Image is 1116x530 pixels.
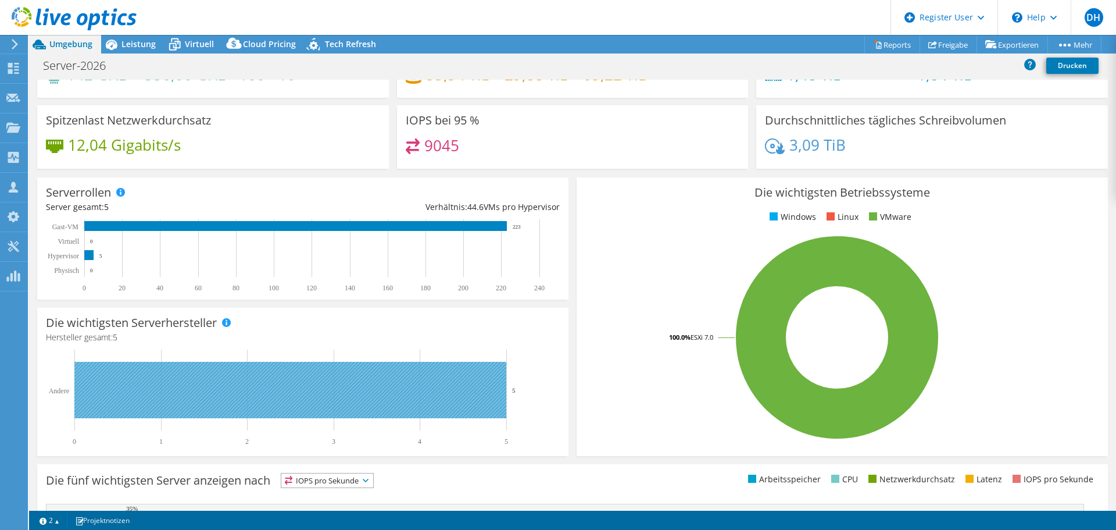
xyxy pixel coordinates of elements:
text: 3 [332,437,335,446]
text: 0 [90,268,93,273]
h4: 35,34 TiB [426,68,491,81]
text: 0 [73,437,76,446]
h4: 10 [278,68,321,81]
span: Umgebung [49,38,92,49]
text: Physisch [54,266,79,275]
text: 5 [505,437,508,446]
text: 1 [159,437,163,446]
h4: 160 [239,68,265,81]
span: Virtuell [185,38,214,49]
h4: 29,88 TiB [505,68,570,81]
text: Hypervisor [48,252,79,260]
text: 60 [195,284,202,292]
h4: 142 GHz [67,68,131,81]
li: VMware [866,211,911,223]
li: Arbeitsspeicher [745,473,821,486]
text: Virtuell [58,237,79,246]
a: Freigabe [920,35,977,54]
h3: Durchschnittliches tägliches Schreibvolumen [765,114,1006,127]
text: 0 [83,284,86,292]
h4: 12,04 Gigabits/s [68,138,181,151]
div: Verhältnis: VMs pro Hypervisor [303,201,560,214]
h3: IOPS bei 95 % [406,114,480,127]
li: Latenz [963,473,1002,486]
text: 80 [233,284,239,292]
h4: 3,09 TiB [789,138,846,151]
h3: Serverrollen [46,186,111,199]
span: 44.6 [467,201,484,212]
span: DH [1085,8,1103,27]
text: 100 [269,284,279,292]
h4: Hersteller gesamt: [46,331,560,344]
h4: 1,84 TiB [917,68,982,81]
a: Drucken [1046,58,1099,74]
text: Andere [49,387,69,395]
h3: Die wichtigsten Serverhersteller [46,316,217,329]
text: 220 [496,284,506,292]
h4: 336,00 GHz [145,68,226,81]
text: 4 [418,437,421,446]
span: Leistung [121,38,156,49]
h1: Server-2026 [38,59,124,72]
span: 5 [113,332,117,343]
span: 5 [104,201,109,212]
span: Tech Refresh [325,38,376,49]
li: Windows [767,211,816,223]
li: Linux [824,211,859,223]
a: 2 [31,513,67,528]
h4: 9045 [424,139,459,152]
a: Reports [864,35,920,54]
h4: 1,48 TiB [786,68,904,81]
text: Gast-VM [52,223,79,231]
text: 20 [119,284,126,292]
tspan: 100.0% [669,333,691,342]
text: 35% [126,505,138,512]
a: Exportieren [977,35,1048,54]
li: IOPS pro Sekunde [1010,473,1093,486]
h4: 65,22 TiB [583,68,648,81]
text: 160 [382,284,393,292]
li: CPU [828,473,858,486]
svg: \n [1012,12,1022,23]
div: Server gesamt: [46,201,303,214]
tspan: ESXi 7.0 [691,333,713,342]
text: 5 [512,387,516,394]
text: 2 [245,437,249,446]
text: 40 [156,284,163,292]
text: 140 [345,284,355,292]
text: 223 [513,224,521,230]
text: 200 [458,284,468,292]
a: Projektnotizen [67,513,138,528]
h3: Spitzenlast Netzwerkdurchsatz [46,114,211,127]
text: 180 [420,284,431,292]
text: 0 [90,239,93,244]
span: IOPS pro Sekunde [281,474,373,488]
li: Netzwerkdurchsatz [865,473,955,486]
text: 5 [99,253,102,259]
span: Cloud Pricing [243,38,296,49]
text: 120 [306,284,317,292]
a: Mehr [1047,35,1101,54]
h3: Die wichtigsten Betriebssysteme [585,186,1099,199]
text: 240 [534,284,545,292]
